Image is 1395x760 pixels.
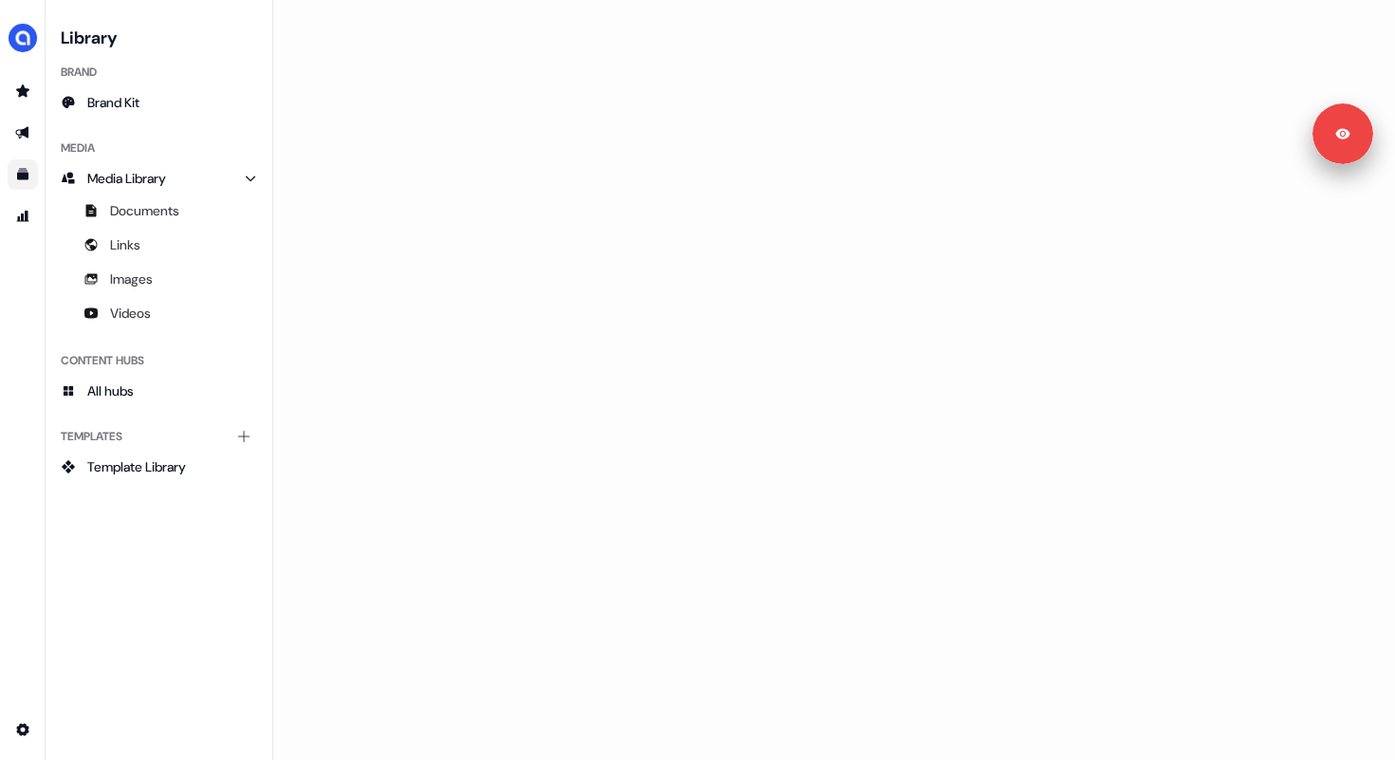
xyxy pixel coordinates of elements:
span: Videos [110,304,151,323]
a: Brand Kit [53,87,265,118]
a: All hubs [53,376,265,406]
div: Media [53,133,265,163]
a: Images [53,264,265,294]
a: Go to integrations [8,714,38,745]
a: Go to templates [8,159,38,190]
span: Images [110,269,153,288]
div: Templates [53,421,265,452]
a: Links [53,230,265,260]
a: Media Library [53,163,265,194]
span: All hubs [87,381,134,400]
a: Documents [53,195,265,226]
h3: Library [53,23,265,49]
a: Template Library [53,452,265,482]
span: Media Library [87,169,166,188]
div: Content Hubs [53,345,265,376]
span: Documents [110,201,179,220]
a: Videos [53,298,265,328]
span: Template Library [87,457,186,476]
span: Links [110,235,140,254]
a: Go to attribution [8,201,38,232]
div: Brand [53,57,265,87]
a: Go to outbound experience [8,118,38,148]
a: Go to prospects [8,76,38,106]
span: Brand Kit [87,93,139,112]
